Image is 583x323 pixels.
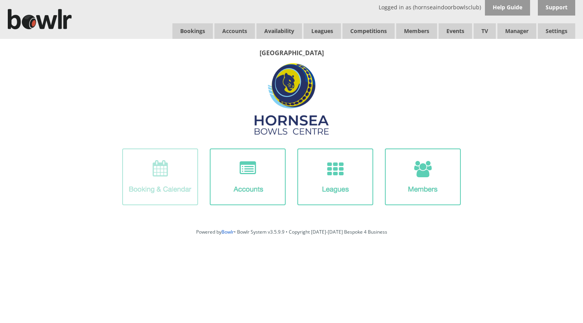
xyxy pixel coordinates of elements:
img: Accounts-Icon.png [210,148,286,205]
a: Bookings [172,23,213,39]
a: Events [439,23,472,39]
span: Manager [497,23,536,39]
img: Hornsea3.jpg [254,61,330,137]
a: Competitions [342,23,395,39]
p: [GEOGRAPHIC_DATA] [8,49,575,57]
img: Members-Icon.png [385,148,461,205]
a: Availability [256,23,302,39]
span: Powered by • Bowlr System v3.5.9.9 • Copyright [DATE]-[DATE] Bespoke 4 Business [196,229,387,235]
a: Leagues [304,23,341,39]
img: Booking-Icon.png [122,148,198,205]
img: League-Icon.png [297,148,373,205]
span: Accounts [214,23,255,39]
span: TV [474,23,496,39]
span: Settings [538,23,575,39]
a: Bowlr [221,229,234,235]
span: Members [396,23,437,39]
